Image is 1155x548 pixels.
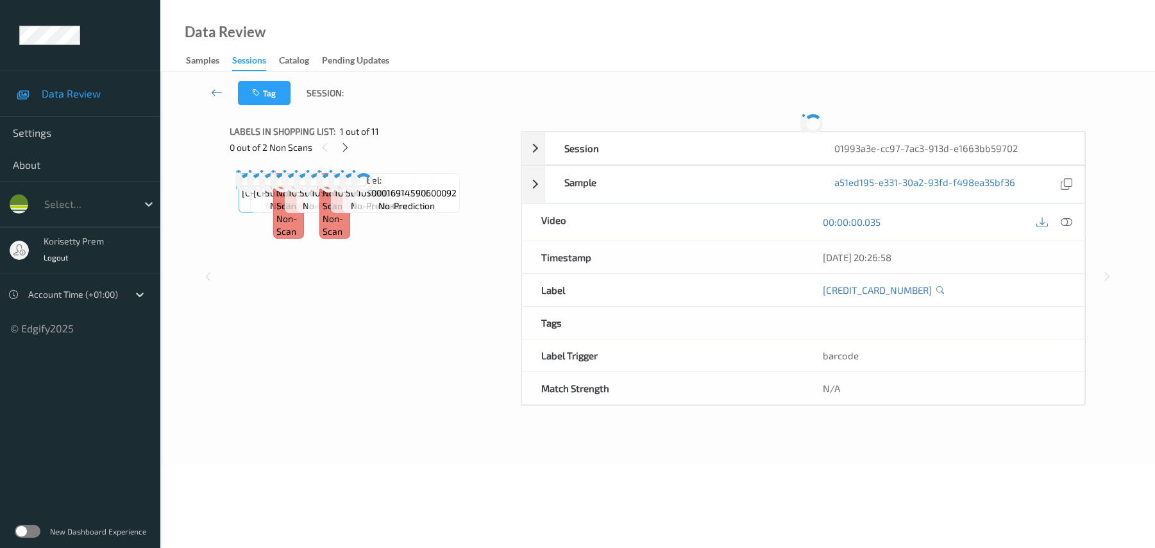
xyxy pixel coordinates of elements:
span: Labels in shopping list: [230,125,335,138]
span: Label: Non-Scan [276,174,301,212]
div: Label [522,274,803,306]
div: Sessions [232,54,266,71]
div: Samples [186,54,219,70]
div: Data Review [185,26,266,39]
a: Sessions [232,52,279,71]
span: Label: Non-Scan [323,174,347,212]
div: Match Strength [522,372,803,404]
div: Tags [522,307,803,339]
div: Pending Updates [322,54,389,70]
div: Label Trigger [522,339,803,372]
a: Catalog [279,52,322,70]
button: Tag [238,81,291,105]
div: Timestamp [522,241,803,273]
a: a51ed195-e331-30a2-93fd-f498ea35bf36 [834,176,1015,193]
span: no-prediction [270,200,326,212]
span: no-prediction [303,200,359,212]
span: no-prediction [351,200,407,212]
a: 00:00:00.035 [823,216,881,228]
div: 01993a3e-cc97-7ac3-913d-e1663bb59702 [815,132,1085,164]
div: [DATE] 20:26:58 [823,251,1065,264]
div: N/A [804,372,1084,404]
div: Catalog [279,54,309,70]
a: Pending Updates [322,52,402,70]
a: Samples [186,52,232,70]
span: Session: [307,87,344,99]
div: Session [545,132,815,164]
span: non-scan [323,212,347,238]
span: no-prediction [378,200,435,212]
span: non-scan [276,212,301,238]
span: Label: 10500016914590600092 [357,174,457,200]
div: Samplea51ed195-e331-30a2-93fd-f498ea35bf36 [521,166,1085,203]
div: Sample [545,166,815,203]
div: Video [522,204,803,241]
span: 1 out of 11 [340,125,379,138]
div: 0 out of 2 Non Scans [230,139,512,155]
div: barcode [804,339,1084,372]
div: Session01993a3e-cc97-7ac3-913d-e1663bb59702 [521,132,1085,165]
a: [CREDIT_CARD_NUMBER] [823,284,932,296]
